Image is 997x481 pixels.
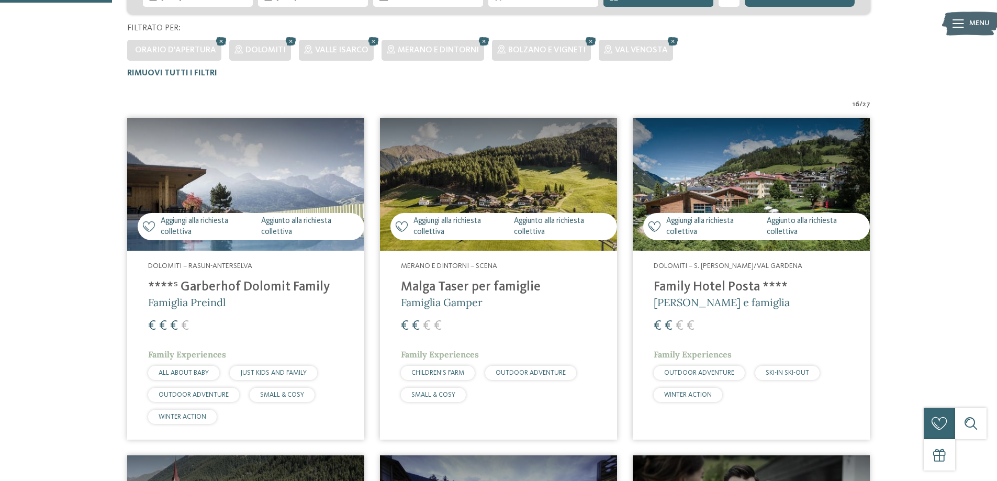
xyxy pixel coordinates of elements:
[411,391,455,398] span: SMALL & COSY
[412,319,420,333] span: €
[401,296,483,309] span: Famiglia Gamper
[181,319,189,333] span: €
[859,99,862,110] span: /
[664,370,734,376] span: OUTDOOR ADVENTURE
[654,319,662,333] span: €
[380,118,617,440] a: Cercate un hotel per famiglie? Qui troverete solo i migliori! Aggiungi alla richiesta collettiva ...
[413,216,509,238] span: Aggiungi alla richiesta collettiva
[159,370,209,376] span: ALL ABOUT BABY
[159,391,229,398] span: OUTDOOR ADVENTURE
[654,279,849,295] h4: Family Hotel Posta ****
[615,46,668,54] span: Val Venosta
[496,370,566,376] span: OUTDOOR ADVENTURE
[654,262,802,270] span: Dolomiti – S. [PERSON_NAME]/Val Gardena
[380,118,617,251] img: Cercate un hotel per famiglie? Qui troverete solo i migliori!
[161,216,256,238] span: Aggiungi alla richiesta collettiva
[127,69,217,77] span: Rimuovi tutti i filtri
[148,279,343,295] h4: ****ˢ Garberhof Dolomit Family
[148,349,226,360] span: Family Experiences
[687,319,694,333] span: €
[127,118,364,251] img: Cercate un hotel per famiglie? Qui troverete solo i migliori!
[398,46,479,54] span: Merano e dintorni
[315,46,368,54] span: Valle Isarco
[508,46,586,54] span: Bolzano e vigneti
[401,279,596,295] h4: Malga Taser per famiglie
[665,319,673,333] span: €
[862,99,870,110] span: 27
[148,296,226,309] span: Famiglia Preindl
[666,216,761,238] span: Aggiungi alla richiesta collettiva
[148,262,252,270] span: Dolomiti – Rasun-Anterselva
[401,262,497,270] span: Merano e dintorni – Scena
[240,370,307,376] span: JUST KIDS AND FAMILY
[260,391,304,398] span: SMALL & COSY
[514,216,612,238] span: Aggiunto alla richiesta collettiva
[633,118,870,251] img: Cercate un hotel per famiglie? Qui troverete solo i migliori!
[434,319,442,333] span: €
[633,118,870,440] a: Cercate un hotel per famiglie? Qui troverete solo i migliori! Aggiungi alla richiesta collettiva ...
[853,99,859,110] span: 16
[401,349,479,360] span: Family Experiences
[654,296,790,309] span: [PERSON_NAME] e famiglia
[411,370,464,376] span: CHILDREN’S FARM
[654,349,732,360] span: Family Experiences
[423,319,431,333] span: €
[767,216,865,238] span: Aggiunto alla richiesta collettiva
[135,46,216,54] span: Orario d'apertura
[127,118,364,440] a: Cercate un hotel per famiglie? Qui troverete solo i migliori! Aggiungi alla richiesta collettiva ...
[401,319,409,333] span: €
[664,391,712,398] span: WINTER ACTION
[766,370,809,376] span: SKI-IN SKI-OUT
[159,319,167,333] span: €
[170,319,178,333] span: €
[148,319,156,333] span: €
[127,24,181,32] span: Filtrato per:
[261,216,359,238] span: Aggiunto alla richiesta collettiva
[159,413,206,420] span: WINTER ACTION
[676,319,684,333] span: €
[245,46,286,54] span: Dolomiti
